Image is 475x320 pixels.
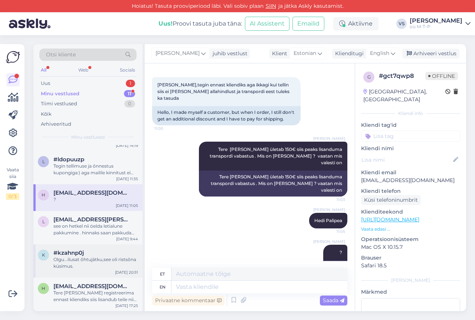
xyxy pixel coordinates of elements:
[116,236,138,242] div: [DATE] 9:44
[410,18,462,24] div: [PERSON_NAME]
[425,72,458,80] span: Offline
[160,281,166,293] div: en
[152,106,301,125] div: Hello, I made myself a customer, but when I order, I still don't get an additional discount and I...
[370,49,389,57] span: English
[6,166,19,200] div: Vaata siia
[292,17,324,31] button: Emailid
[245,17,289,31] button: AI Assistent
[313,207,345,212] span: [PERSON_NAME]
[53,156,84,163] span: #ldopuuzp
[53,196,138,203] div: ?
[379,72,425,80] div: # gct7qwp8
[314,218,342,223] span: Hedi Palipea
[317,197,345,202] span: 11:03
[53,223,138,236] div: see on hetkel nii öelda letialune pakkumine . hinnaks saan pakkuda 40€
[361,110,460,117] div: Kliendi info
[199,171,347,197] div: Tere [PERSON_NAME] ületab 150€ siis peaks lisanduma transpordi vabastus . Mis on [PERSON_NAME] ? ...
[361,121,460,129] p: Kliendi tag'id
[361,131,460,142] input: Lisa tag
[41,121,71,128] div: Arhiveeritud
[323,297,344,304] span: Saada
[361,235,460,243] p: Operatsioonisüsteem
[116,143,138,148] div: [DATE] 14:19
[361,243,460,251] p: Mac OS X 10.15.7
[263,3,278,9] a: SIIN
[77,65,90,75] div: Web
[158,20,173,27] b: Uus!
[41,110,52,118] div: Kõik
[53,256,138,270] div: Olgu...ilusat õhtujätku,see oli ristsõna küsimus.
[361,277,460,284] div: [PERSON_NAME]
[42,286,45,291] span: h
[53,189,131,196] span: hedi.palipea@gmail.com
[361,169,460,177] p: Kliendi email
[71,134,105,141] span: Minu vestlused
[46,51,76,59] span: Otsi kliente
[361,156,452,164] input: Lisa nimi
[53,283,131,290] span: hedi.palipea@gmail.com
[340,250,342,255] span: ?
[115,303,138,309] div: [DATE] 17:25
[124,100,135,108] div: 0
[317,229,345,234] span: 11:05
[118,65,137,75] div: Socials
[333,17,379,30] div: Aktiivne
[41,90,79,98] div: Minu vestlused
[402,49,459,59] div: Arhiveeri vestlus
[210,50,248,57] div: juhib vestlust
[160,268,165,280] div: et
[363,88,445,103] div: [GEOGRAPHIC_DATA], [GEOGRAPHIC_DATA]
[41,80,50,87] div: Uus
[39,65,48,75] div: All
[361,208,460,216] p: Klienditeekond
[53,163,138,176] div: Tegin tellimuse ja õnnestus kupongiga:) aga mailile kinnitust ei tulnud, [EMAIL_ADDRESS][DOMAIN_N...
[269,50,287,57] div: Klient
[361,187,460,195] p: Kliendi telefon
[313,239,345,244] span: [PERSON_NAME]
[6,50,20,64] img: Askly Logo
[158,19,242,28] div: Proovi tasuta juba täna:
[294,49,316,57] span: Estonian
[42,252,45,258] span: k
[53,290,138,303] div: Tere [PERSON_NAME] registreerima ennast kliendiks siis lisandub teile nii [PERSON_NAME] ka [DEMOG...
[361,145,460,152] p: Kliendi nimi
[367,74,371,80] span: g
[361,226,460,232] p: Vaata edasi ...
[410,24,462,30] div: oü M-T-P
[152,296,225,306] div: Privaatne kommentaar
[42,192,45,198] span: h
[361,195,421,205] div: Küsi telefoninumbrit
[323,260,347,273] div: ?
[155,49,200,57] span: [PERSON_NAME]
[116,176,138,182] div: [DATE] 11:35
[126,80,135,87] div: 1
[361,177,460,184] p: [EMAIL_ADDRESS][DOMAIN_NAME]
[361,288,460,296] p: Märkmed
[313,136,345,141] span: [PERSON_NAME]
[361,216,419,223] a: [URL][DOMAIN_NAME]
[115,270,138,275] div: [DATE] 20:51
[154,126,182,131] span: 11:00
[124,90,135,98] div: 11
[42,159,45,164] span: l
[410,18,471,30] a: [PERSON_NAME]oü M-T-P
[6,193,19,200] div: 0 / 3
[361,262,460,270] p: Safari 18.5
[396,19,407,29] div: VS
[116,203,138,208] div: [DATE] 11:05
[210,146,343,165] span: Tere [PERSON_NAME] ületab 150€ siis peaks lisanduma transpordi vabastus . Mis on [PERSON_NAME] ? ...
[332,50,364,57] div: Klienditugi
[53,216,131,223] span: lea.meller@mail.ee
[157,82,291,101] span: [PERSON_NAME],tegin ennast kliendiks aga ikkagi kui tellin siis ei [PERSON_NAME] allahindlust ja ...
[53,250,84,256] span: #kzahnp0j
[42,219,45,224] span: l
[41,100,77,108] div: Tiimi vestlused
[361,254,460,262] p: Brauser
